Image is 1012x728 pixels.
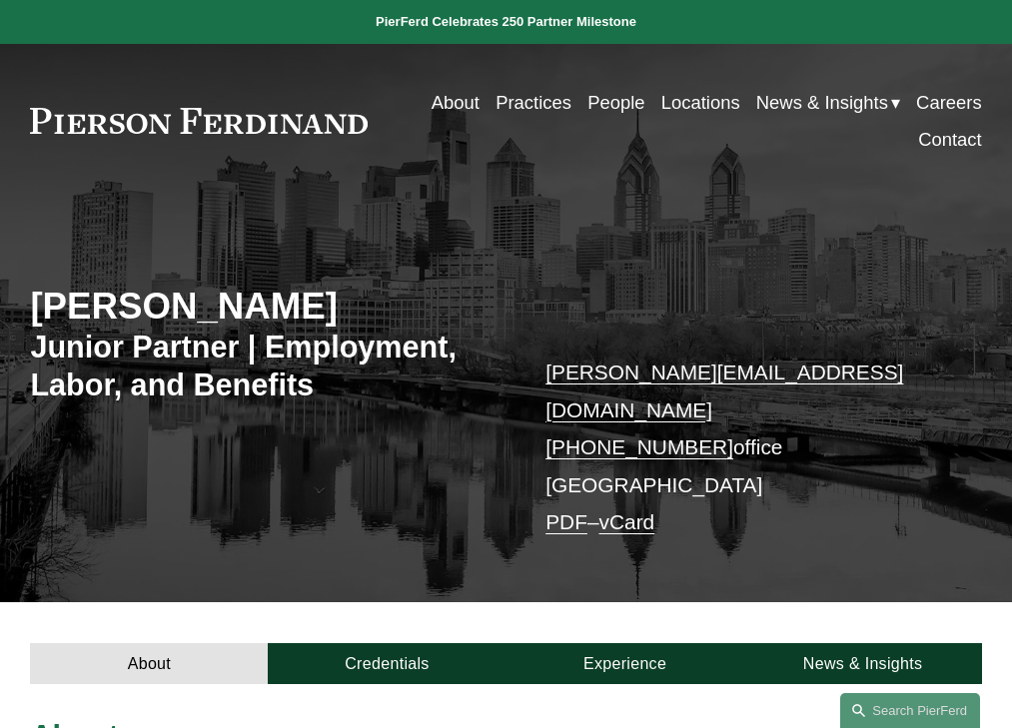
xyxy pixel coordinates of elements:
span: News & Insights [756,86,888,119]
a: Contact [918,121,982,158]
p: office [GEOGRAPHIC_DATA] – [545,354,942,541]
a: Search this site [840,693,980,728]
a: Locations [661,84,740,121]
a: PDF [545,510,587,533]
a: About [30,643,268,684]
h2: [PERSON_NAME] [30,285,506,329]
a: About [432,84,480,121]
a: Practices [496,84,571,121]
a: vCard [599,510,655,533]
a: People [587,84,644,121]
a: News & Insights [744,643,982,684]
a: [PERSON_NAME][EMAIL_ADDRESS][DOMAIN_NAME] [545,361,903,421]
a: [PHONE_NUMBER] [545,435,733,458]
h3: Junior Partner | Employment, Labor, and Benefits [30,329,506,404]
a: Credentials [268,643,506,684]
a: Careers [916,84,982,121]
a: Experience [506,643,744,684]
a: folder dropdown [756,84,900,121]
